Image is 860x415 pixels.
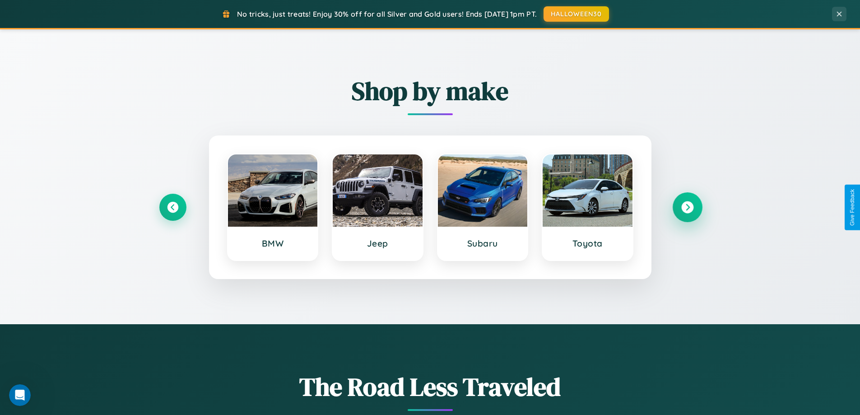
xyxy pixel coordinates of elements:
iframe: Intercom live chat [9,384,31,406]
h3: Subaru [447,238,519,249]
h2: Shop by make [159,74,701,108]
button: HALLOWEEN30 [544,6,609,22]
h1: The Road Less Traveled [159,369,701,404]
h3: Toyota [552,238,623,249]
div: Give Feedback [849,189,855,226]
h3: Jeep [342,238,414,249]
span: No tricks, just treats! Enjoy 30% off for all Silver and Gold users! Ends [DATE] 1pm PT. [237,9,537,19]
h3: BMW [237,238,309,249]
